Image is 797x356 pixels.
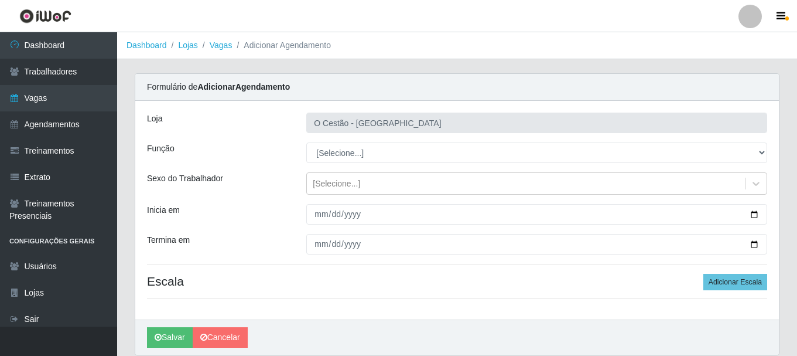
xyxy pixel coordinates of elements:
a: Vagas [210,40,232,50]
button: Salvar [147,327,193,348]
img: CoreUI Logo [19,9,71,23]
nav: breadcrumb [117,32,797,59]
div: [Selecione...] [313,178,360,190]
a: Dashboard [126,40,167,50]
label: Termina em [147,234,190,246]
input: 00/00/0000 [306,204,767,225]
li: Adicionar Agendamento [232,39,331,52]
a: Lojas [178,40,197,50]
input: 00/00/0000 [306,234,767,255]
label: Sexo do Trabalhador [147,172,223,185]
label: Loja [147,113,162,125]
a: Cancelar [193,327,248,348]
button: Adicionar Escala [703,274,767,290]
strong: Adicionar Agendamento [197,82,290,91]
div: Formulário de [135,74,779,101]
label: Função [147,143,175,155]
h4: Escala [147,274,767,289]
label: Inicia em [147,204,180,216]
